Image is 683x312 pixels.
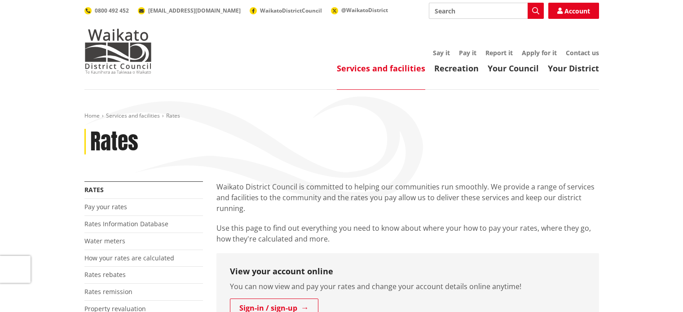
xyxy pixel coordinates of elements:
[429,3,544,19] input: Search input
[485,48,513,57] a: Report it
[90,129,138,155] h1: Rates
[84,185,104,194] a: Rates
[522,48,557,57] a: Apply for it
[84,237,125,245] a: Water meters
[84,29,152,74] img: Waikato District Council - Te Kaunihera aa Takiwaa o Waikato
[216,223,599,244] p: Use this page to find out everything you need to know about where your how to pay your rates, whe...
[84,202,127,211] a: Pay your rates
[84,254,174,262] a: How your rates are calculated
[230,267,586,277] h3: View your account online
[84,7,129,14] a: 0800 492 452
[84,220,168,228] a: Rates Information Database
[84,287,132,296] a: Rates remission
[459,48,476,57] a: Pay it
[548,63,599,74] a: Your District
[230,281,586,292] p: You can now view and pay your rates and change your account details online anytime!
[84,270,126,279] a: Rates rebates
[337,63,425,74] a: Services and facilities
[216,181,599,214] p: Waikato District Council is committed to helping our communities run smoothly. We provide a range...
[84,112,599,120] nav: breadcrumb
[341,6,388,14] span: @WaikatoDistrict
[84,112,100,119] a: Home
[166,112,180,119] span: Rates
[106,112,160,119] a: Services and facilities
[433,48,450,57] a: Say it
[95,7,129,14] span: 0800 492 452
[148,7,241,14] span: [EMAIL_ADDRESS][DOMAIN_NAME]
[250,7,322,14] a: WaikatoDistrictCouncil
[548,3,599,19] a: Account
[331,6,388,14] a: @WaikatoDistrict
[434,63,479,74] a: Recreation
[488,63,539,74] a: Your Council
[260,7,322,14] span: WaikatoDistrictCouncil
[566,48,599,57] a: Contact us
[138,7,241,14] a: [EMAIL_ADDRESS][DOMAIN_NAME]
